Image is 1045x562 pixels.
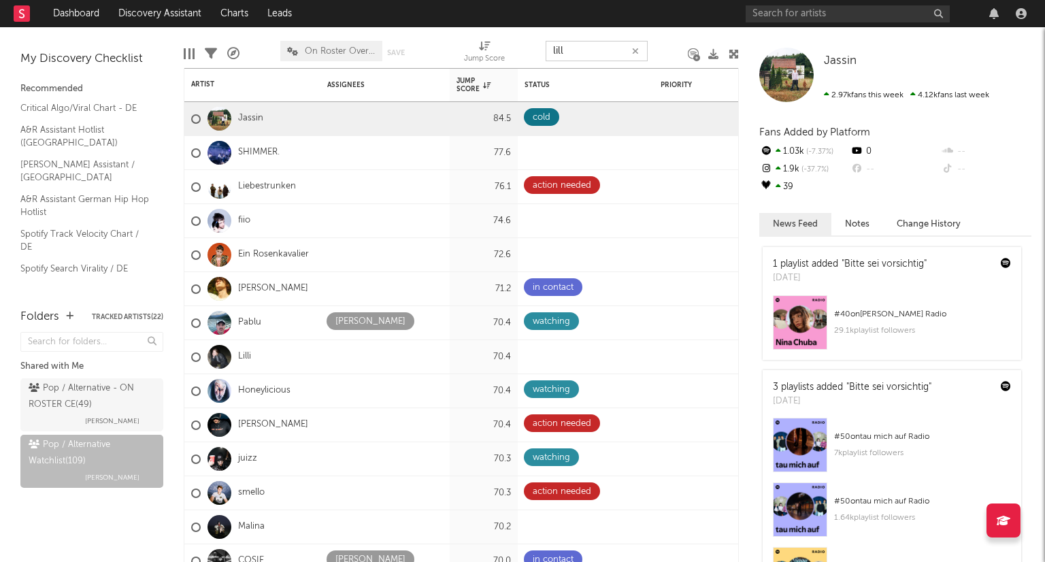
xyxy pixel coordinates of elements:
[824,91,903,99] span: 2.97k fans this week
[546,41,648,61] input: Search...
[20,261,150,276] a: Spotify Search Virality / DE
[457,145,511,161] div: 77.6
[457,77,491,93] div: Jump Score
[20,378,163,431] a: Pop / Alternative - ON ROSTER CE(49)[PERSON_NAME]
[327,81,422,89] div: Assignees
[533,110,550,126] div: cold
[834,323,1011,339] div: 29.1k playlist followers
[850,161,940,178] div: --
[85,469,139,486] span: [PERSON_NAME]
[20,227,150,254] a: Spotify Track Velocity Chart / DE
[20,101,150,116] a: Critical Algo/Viral Chart - DE
[20,51,163,67] div: My Discovery Checklist
[20,81,163,97] div: Recommended
[759,178,850,196] div: 39
[238,249,309,261] a: Ein Rosenkavalier
[850,143,940,161] div: 0
[20,192,150,220] a: A&R Assistant German Hip Hop Hotlist
[464,34,505,73] div: Jump Score
[941,143,1031,161] div: --
[824,54,857,68] a: Jassin
[457,519,511,535] div: 70.2
[746,5,950,22] input: Search for artists
[763,418,1021,482] a: #50ontau mich auf Radio7kplaylist followers
[238,181,296,193] a: Liebestrunken
[238,453,257,465] a: juizz
[525,81,613,89] div: Status
[763,295,1021,360] a: #40on[PERSON_NAME] Radio29.1kplaylist followers
[773,257,927,271] div: 1 playlist added
[661,81,715,89] div: Priority
[387,49,405,56] button: Save
[20,435,163,488] a: Pop / Alternative Watchlist(109)[PERSON_NAME]
[759,213,831,235] button: News Feed
[834,429,1011,445] div: # 50 on tau mich auf Radio
[238,385,291,397] a: Honeylicious
[184,34,195,73] div: Edit Columns
[464,51,505,67] div: Jump Score
[29,437,152,469] div: Pop / Alternative Watchlist ( 109 )
[238,317,261,329] a: Pablu
[238,351,251,363] a: Lilli
[759,143,850,161] div: 1.03k
[804,148,833,156] span: -7.37 %
[238,487,265,499] a: smello
[773,380,931,395] div: 3 playlists added
[763,482,1021,547] a: #50ontau mich auf Radio1.64kplaylist followers
[533,178,591,194] div: action needed
[799,166,829,173] span: -37.7 %
[20,282,150,297] a: Apple Top 200 / DE
[20,359,163,375] div: Shared with Me
[773,395,931,408] div: [DATE]
[759,127,870,137] span: Fans Added by Platform
[759,161,850,178] div: 1.9k
[941,161,1031,178] div: --
[533,382,570,398] div: watching
[305,47,376,56] span: On Roster Overview
[457,315,511,331] div: 70.4
[20,157,150,185] a: [PERSON_NAME] Assistant / [GEOGRAPHIC_DATA]
[457,281,511,297] div: 71.2
[834,445,1011,461] div: 7k playlist followers
[335,314,405,330] div: [PERSON_NAME]
[457,247,511,263] div: 72.6
[824,91,989,99] span: 4.12k fans last week
[191,80,293,88] div: Artist
[457,485,511,501] div: 70.3
[457,451,511,467] div: 70.3
[533,416,591,432] div: action needed
[457,179,511,195] div: 76.1
[842,259,927,269] a: "Bitte sei vorsichtig"
[773,271,927,285] div: [DATE]
[20,122,150,150] a: A&R Assistant Hotlist ([GEOGRAPHIC_DATA])
[533,484,591,500] div: action needed
[238,215,250,227] a: fiio
[205,34,217,73] div: Filters
[846,382,931,392] a: "Bitte sei vorsichtig"
[20,309,59,325] div: Folders
[238,283,308,295] a: [PERSON_NAME]
[238,113,263,125] a: Jassin
[238,147,280,159] a: SHIMMER.
[20,332,163,352] input: Search for folders...
[238,419,308,431] a: [PERSON_NAME]
[533,314,570,330] div: watching
[457,213,511,229] div: 74.6
[85,413,139,429] span: [PERSON_NAME]
[457,417,511,433] div: 70.4
[834,493,1011,510] div: # 50 on tau mich auf Radio
[92,314,163,320] button: Tracked Artists(22)
[29,380,152,413] div: Pop / Alternative - ON ROSTER CE ( 49 )
[457,111,511,127] div: 84.5
[834,306,1011,323] div: # 40 on [PERSON_NAME] Radio
[834,510,1011,526] div: 1.64k playlist followers
[533,450,570,466] div: watching
[457,349,511,365] div: 70.4
[883,213,974,235] button: Change History
[227,34,239,73] div: A&R Pipeline
[824,55,857,67] span: Jassin
[238,521,265,533] a: Malina
[533,280,574,296] div: in contact
[831,213,883,235] button: Notes
[457,383,511,399] div: 70.4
